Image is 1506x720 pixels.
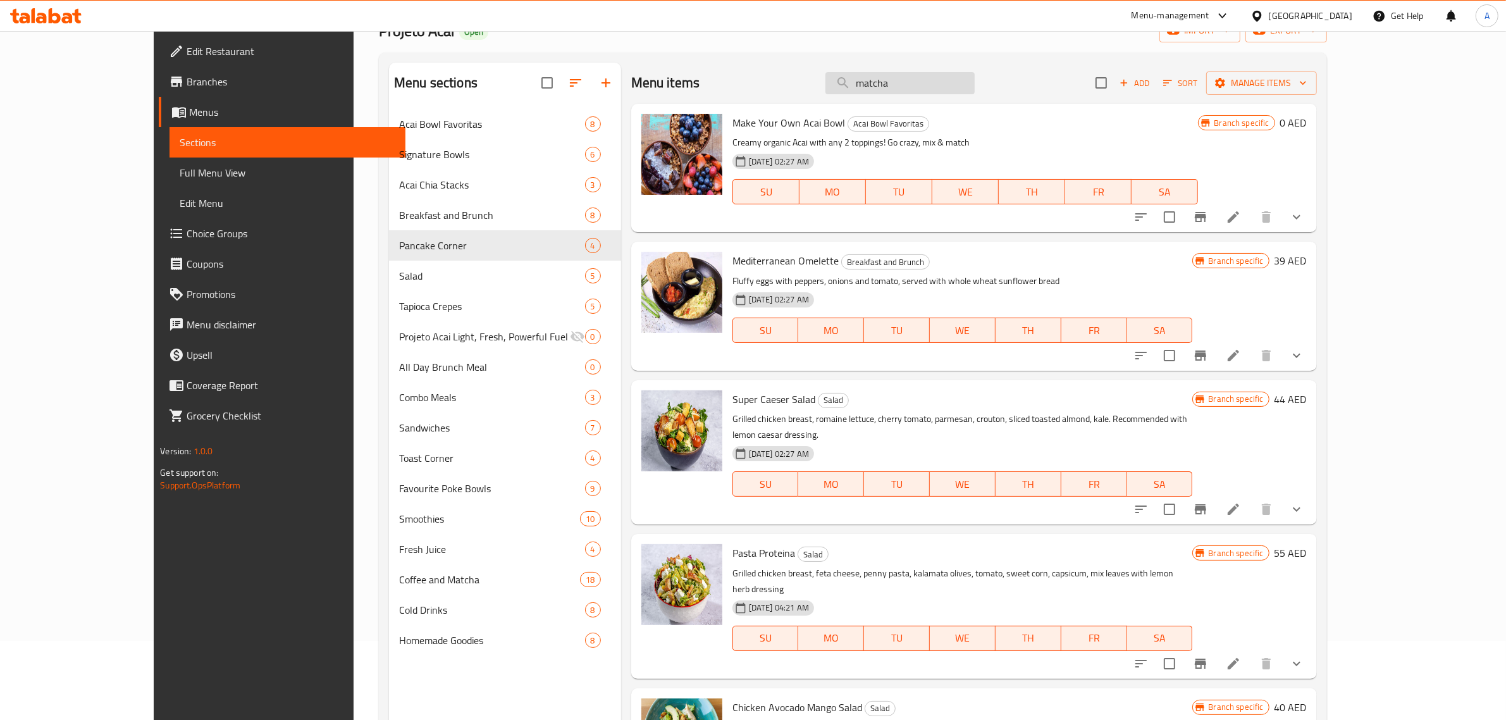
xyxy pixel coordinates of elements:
h6: 39 AED [1275,252,1307,270]
a: Full Menu View [170,158,405,188]
h6: 0 AED [1280,114,1307,132]
div: items [585,208,601,223]
svg: Inactive section [570,329,585,344]
span: SU [738,475,794,493]
span: 4 [586,240,600,252]
span: SA [1132,321,1188,340]
button: FR [1061,318,1127,343]
button: TH [999,179,1065,204]
h6: 44 AED [1275,390,1307,408]
button: FR [1061,626,1127,651]
svg: Show Choices [1289,502,1304,517]
button: delete [1251,649,1281,679]
span: Super Caeser Salad [732,390,815,409]
button: SA [1127,318,1193,343]
button: TH [996,318,1061,343]
span: 8 [586,118,600,130]
div: Open [459,25,488,40]
a: Edit Restaurant [159,36,405,66]
a: Menus [159,97,405,127]
span: Get support on: [160,464,218,481]
span: Select all sections [534,70,560,96]
span: Select to update [1156,496,1183,523]
span: SU [738,629,794,647]
div: items [585,359,601,375]
button: Manage items [1206,71,1317,95]
span: SU [738,321,794,340]
span: FR [1066,475,1122,493]
p: Grilled chicken breast, romaine lettuce, cherry tomato, parmesan, crouton, sliced toasted almond,... [732,411,1193,443]
span: MO [803,475,859,493]
button: SA [1127,471,1193,497]
a: Choice Groups [159,218,405,249]
span: SU [738,183,794,201]
div: items [585,450,601,466]
button: Add [1114,73,1155,93]
a: Branches [159,66,405,97]
a: Edit menu item [1226,502,1241,517]
button: sort-choices [1126,340,1156,371]
a: Edit Menu [170,188,405,218]
button: TU [864,471,930,497]
span: Add [1118,76,1152,90]
div: Breakfast and Brunch [841,254,930,270]
span: 3 [586,179,600,191]
span: Coverage Report [187,378,395,393]
div: items [585,481,601,496]
div: Sandwiches [399,420,585,435]
button: WE [932,179,999,204]
div: Signature Bowls [399,147,585,162]
span: Sections [180,135,395,150]
span: Edit Menu [180,196,395,211]
span: Select to update [1156,650,1183,677]
button: Add section [591,68,621,98]
button: SU [732,179,799,204]
span: All Day Brunch Meal [399,359,585,375]
span: Combo Meals [399,390,585,405]
button: sort-choices [1126,202,1156,232]
div: Coffee and Matcha [399,572,580,587]
span: Open [459,27,488,37]
span: Salad [399,268,585,283]
a: Menu disclaimer [159,309,405,340]
span: Salad [818,393,848,407]
button: Branch-specific-item [1185,494,1216,524]
span: Select to update [1156,342,1183,369]
span: SA [1132,475,1188,493]
span: WE [935,629,991,647]
button: Branch-specific-item [1185,340,1216,371]
div: Toast Corner [399,450,585,466]
span: WE [935,475,991,493]
h6: 40 AED [1275,698,1307,716]
input: search [825,72,975,94]
span: TH [1001,475,1056,493]
span: SA [1132,629,1188,647]
img: Mediterranean Omelette [641,252,722,333]
span: TU [869,629,925,647]
span: Menu disclaimer [187,317,395,332]
button: MO [798,471,864,497]
div: Favourite Poke Bowls [399,481,585,496]
div: items [585,602,601,618]
span: 5 [586,270,600,282]
button: sort-choices [1126,649,1156,679]
div: Tapioca Crepes [399,299,585,314]
span: A [1484,9,1490,23]
span: FR [1066,321,1122,340]
button: SA [1132,179,1198,204]
div: Toast Corner4 [389,443,621,473]
button: SU [732,471,799,497]
span: Upsell [187,347,395,363]
span: Sort sections [560,68,591,98]
span: Coupons [187,256,395,271]
span: 0 [586,361,600,373]
div: items [585,299,601,314]
span: 4 [586,452,600,464]
div: items [580,572,600,587]
span: Salad [798,547,828,562]
span: 8 [586,209,600,221]
div: Acai Bowl Favoritas [399,116,585,132]
span: Manage items [1216,75,1307,91]
button: WE [930,626,996,651]
button: SA [1127,626,1193,651]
